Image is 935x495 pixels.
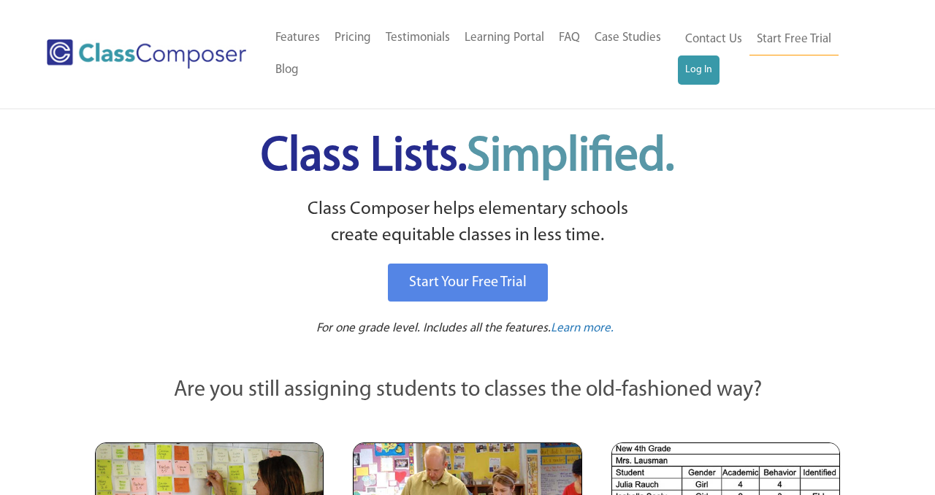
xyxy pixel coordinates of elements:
a: FAQ [552,22,587,54]
a: Features [268,22,327,54]
a: Pricing [327,22,378,54]
a: Case Studies [587,22,668,54]
span: Learn more. [551,322,614,334]
a: Blog [268,54,306,86]
a: Log In [678,55,720,85]
p: Class Composer helps elementary schools create equitable classes in less time. [93,196,842,250]
nav: Header Menu [678,23,877,85]
p: Are you still assigning students to classes the old-fashioned way? [95,375,840,407]
span: Class Lists. [261,134,674,181]
a: Start Free Trial [749,23,839,56]
a: Learning Portal [457,22,552,54]
a: Learn more. [551,320,614,338]
a: Testimonials [378,22,457,54]
a: Contact Us [678,23,749,55]
span: Start Your Free Trial [409,275,527,290]
span: For one grade level. Includes all the features. [316,322,551,334]
nav: Header Menu [268,22,678,86]
img: Class Composer [47,39,246,69]
a: Start Your Free Trial [388,264,548,302]
span: Simplified. [467,134,674,181]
